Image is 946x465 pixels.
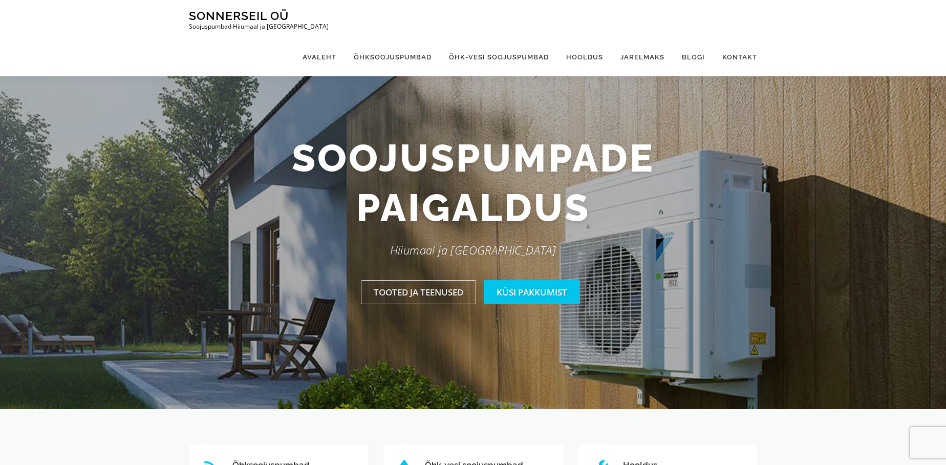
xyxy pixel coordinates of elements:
a: Avaleht [294,38,345,76]
a: Küsi pakkumist [484,280,580,304]
p: Soojuspumbad Hiiumaal ja [GEOGRAPHIC_DATA] [189,23,329,30]
a: Kontakt [714,38,757,76]
a: Sonnerseil OÜ [189,9,289,23]
p: Hiiumaal ja [GEOGRAPHIC_DATA] [181,241,765,260]
a: Hooldus [557,38,612,76]
a: Õhksoojuspumbad [345,38,440,76]
a: Tooted ja teenused [361,280,476,304]
a: Blogi [673,38,714,76]
a: Õhk-vesi soojuspumbad [440,38,557,76]
span: paigaldus [356,183,590,233]
h2: Soojuspumpade [181,133,765,233]
a: Järelmaks [612,38,673,76]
